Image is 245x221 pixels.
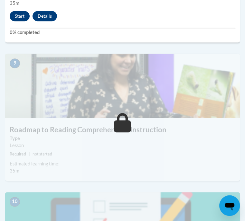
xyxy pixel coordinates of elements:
[10,0,19,6] span: 35m
[10,29,235,36] label: 0% completed
[10,168,19,173] span: 35m
[33,11,57,21] button: Details
[5,125,240,135] h3: Roadmap to Reading Comprehension Instruction
[10,197,20,207] span: 10
[10,160,235,167] div: Estimated learning time:
[10,152,26,156] span: Required
[33,152,52,156] span: not started
[10,11,30,21] button: Start
[5,54,240,118] img: Course Image
[10,142,235,149] div: Lesson
[10,58,20,68] span: 9
[29,152,30,156] span: |
[219,195,240,216] iframe: Button to launch messaging window
[10,135,235,142] label: Type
